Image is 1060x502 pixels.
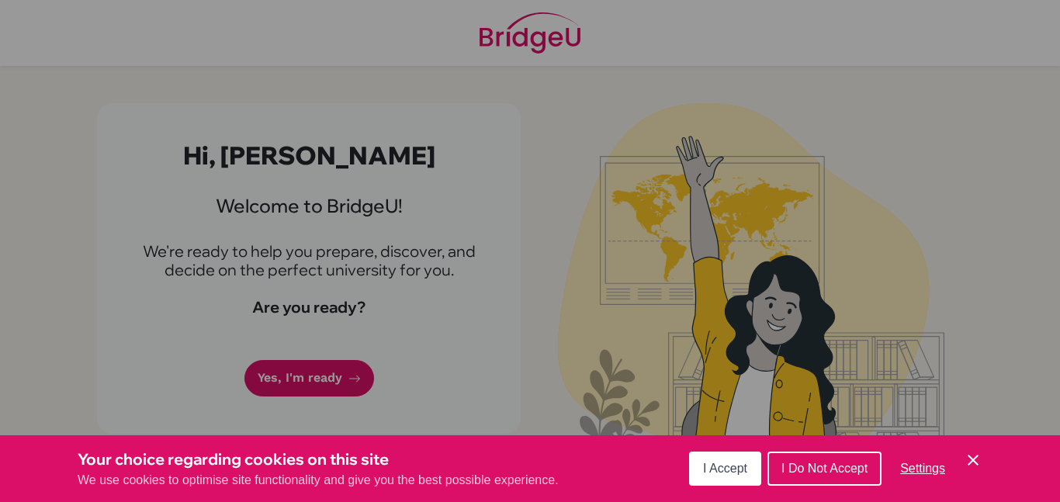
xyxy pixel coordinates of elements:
button: Settings [888,453,958,484]
span: I Accept [703,462,747,475]
span: I Do Not Accept [781,462,868,475]
p: We use cookies to optimise site functionality and give you the best possible experience. [78,471,559,490]
button: Save and close [964,451,982,469]
span: Settings [900,462,945,475]
button: I Do Not Accept [767,452,882,486]
h3: Your choice regarding cookies on this site [78,448,559,471]
button: I Accept [689,452,761,486]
